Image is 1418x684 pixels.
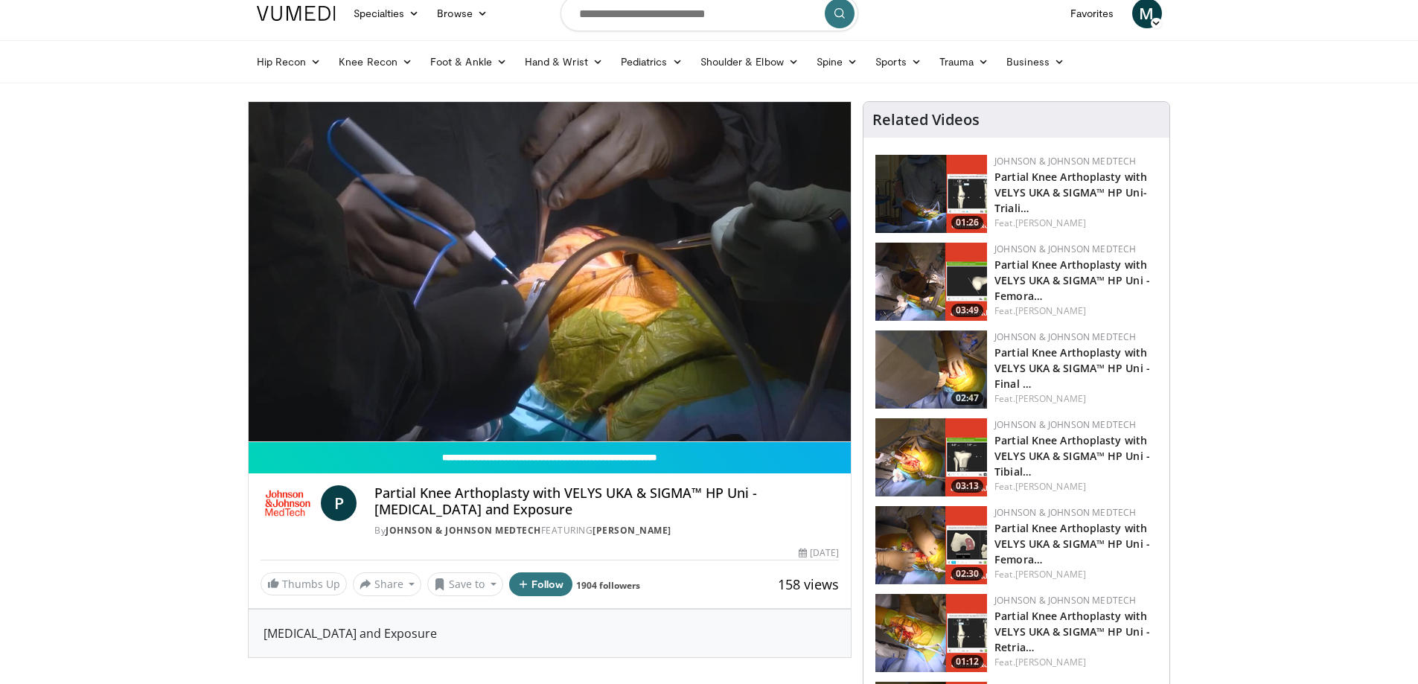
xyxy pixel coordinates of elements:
a: [PERSON_NAME] [593,524,671,537]
a: P [321,485,357,521]
div: Feat. [994,568,1157,581]
div: [DATE] [799,546,839,560]
span: 03:13 [951,479,983,493]
button: Save to [427,572,503,596]
div: By FEATURING [374,524,839,537]
span: 03:49 [951,304,983,317]
a: Knee Recon [330,47,421,77]
div: Feat. [994,480,1157,493]
a: Partial Knee Arthoplasty with VELYS UKA & SIGMA™ HP Uni - Femora… [994,521,1150,566]
a: Pediatrics [612,47,692,77]
a: 03:49 [875,243,987,321]
div: Feat. [994,304,1157,318]
a: [PERSON_NAME] [1015,656,1086,668]
span: 02:47 [951,391,983,405]
a: [PERSON_NAME] [1015,392,1086,405]
span: 158 views [778,575,839,593]
a: 02:30 [875,506,987,584]
a: Johnson & Johnson MedTech [386,524,541,537]
img: fca33e5d-2676-4c0d-8432-0e27cf4af401.png.150x105_q85_crop-smart_upscale.png [875,418,987,496]
a: Partial Knee Arthoplasty with VELYS UKA & SIGMA™ HP Uni - Final … [994,345,1150,391]
a: Partial Knee Arthoplasty with VELYS UKA & SIGMA™ HP Uni- Triali… [994,170,1147,215]
a: Johnson & Johnson MedTech [994,243,1136,255]
button: Follow [509,572,573,596]
span: 01:12 [951,655,983,668]
a: Hand & Wrist [516,47,612,77]
div: Feat. [994,656,1157,669]
a: Partial Knee Arthoplasty with VELYS UKA & SIGMA™ HP Uni - Tibial… [994,433,1150,479]
a: Trauma [930,47,998,77]
a: Sports [866,47,930,77]
img: 13513cbe-2183-4149-ad2a-2a4ce2ec625a.png.150x105_q85_crop-smart_upscale.png [875,243,987,321]
a: [PERSON_NAME] [1015,217,1086,229]
button: Share [353,572,422,596]
span: 01:26 [951,216,983,229]
a: Johnson & Johnson MedTech [994,155,1136,167]
a: [PERSON_NAME] [1015,568,1086,581]
a: [PERSON_NAME] [1015,480,1086,493]
img: VuMedi Logo [257,6,336,21]
h4: Partial Knee Arthoplasty with VELYS UKA & SIGMA™ HP Uni - [MEDICAL_DATA] and Exposure [374,485,839,517]
a: 03:13 [875,418,987,496]
a: Thumbs Up [261,572,347,595]
img: 27d2ec60-bae8-41df-9ceb-8f0e9b1e3492.png.150x105_q85_crop-smart_upscale.png [875,594,987,672]
a: Johnson & Johnson MedTech [994,506,1136,519]
a: 1904 followers [576,579,640,592]
a: Hip Recon [248,47,330,77]
a: Johnson & Johnson MedTech [994,330,1136,343]
a: Shoulder & Elbow [692,47,808,77]
a: 02:47 [875,330,987,409]
a: [PERSON_NAME] [1015,304,1086,317]
img: 2dac1888-fcb6-4628-a152-be974a3fbb82.png.150x105_q85_crop-smart_upscale.png [875,330,987,409]
a: Partial Knee Arthoplasty with VELYS UKA & SIGMA™ HP Uni - Retria… [994,609,1150,654]
img: 54517014-b7e0-49d7-8366-be4d35b6cc59.png.150x105_q85_crop-smart_upscale.png [875,155,987,233]
a: 01:26 [875,155,987,233]
a: 01:12 [875,594,987,672]
div: Feat. [994,217,1157,230]
a: Foot & Ankle [421,47,516,77]
img: Johnson & Johnson MedTech [261,485,316,521]
a: Business [997,47,1073,77]
a: Spine [808,47,866,77]
h4: Related Videos [872,111,980,129]
a: Johnson & Johnson MedTech [994,418,1136,431]
a: Partial Knee Arthoplasty with VELYS UKA & SIGMA™ HP Uni - Femora… [994,258,1150,303]
div: [MEDICAL_DATA] and Exposure [249,610,852,657]
img: 27e23ca4-618a-4dda-a54e-349283c0b62a.png.150x105_q85_crop-smart_upscale.png [875,506,987,584]
span: 02:30 [951,567,983,581]
div: Feat. [994,392,1157,406]
a: Johnson & Johnson MedTech [994,594,1136,607]
video-js: Video Player [249,102,852,442]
